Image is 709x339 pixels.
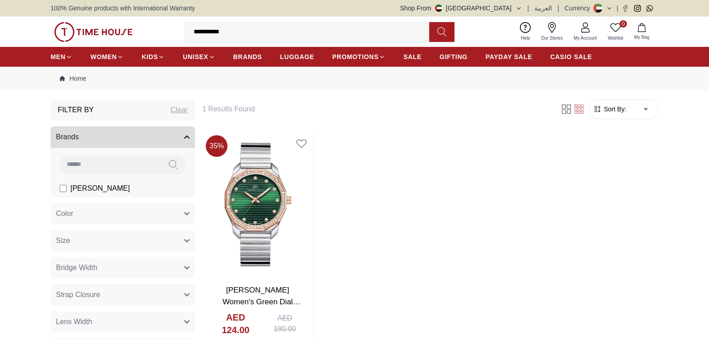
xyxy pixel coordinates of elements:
span: 35 % [206,135,227,157]
a: UNISEX [183,49,215,65]
a: SALE [403,49,422,65]
span: LUGGAGE [280,52,315,61]
a: KIDS [142,49,165,65]
span: Color [56,208,73,219]
div: Currency [565,4,594,13]
a: PAYDAY SALE [486,49,532,65]
button: Strap Closure [51,284,195,306]
span: Bridge Width [56,262,97,273]
span: BRANDS [233,52,262,61]
span: KIDS [142,52,158,61]
span: Brands [56,132,79,142]
a: Home [60,74,86,83]
a: WOMEN [90,49,124,65]
img: Kenneth Scott Women's Green Dial Analog Watch - K24505-KBKH [202,132,313,277]
span: Strap Closure [56,289,100,300]
h3: Filter By [58,105,94,115]
a: GIFTING [440,49,468,65]
a: 0Wishlist [602,20,629,43]
span: | [557,4,559,13]
a: LUGGAGE [280,49,315,65]
a: Whatsapp [646,5,653,12]
div: AED 190.00 [265,313,304,334]
a: BRANDS [233,49,262,65]
button: Sort By: [593,105,626,114]
span: 0 [620,20,627,27]
button: Brands [51,126,195,148]
span: My Account [570,35,601,41]
button: Bridge Width [51,257,195,279]
span: UNISEX [183,52,208,61]
span: My Bag [630,34,653,41]
span: MEN [51,52,65,61]
nav: Breadcrumb [51,67,658,90]
span: SALE [403,52,422,61]
span: WOMEN [90,52,117,61]
button: Size [51,230,195,252]
span: Help [517,35,534,41]
input: [PERSON_NAME] [60,185,67,192]
span: [PERSON_NAME] [70,183,130,194]
button: Color [51,203,195,224]
span: PROMOTIONS [332,52,379,61]
span: | [616,4,618,13]
button: العربية [534,4,552,13]
h6: 1 Results Found [202,104,549,115]
span: CASIO SALE [550,52,592,61]
span: 100% Genuine products with International Warranty [51,4,195,13]
button: My Bag [629,21,655,42]
span: Lens Width [56,316,92,327]
a: [PERSON_NAME] Women's Green Dial Analog Watch - K24505-KBKH [216,286,301,329]
div: Clear [171,105,188,115]
a: PROMOTIONS [332,49,385,65]
span: PAYDAY SALE [486,52,532,61]
span: Wishlist [604,35,627,41]
h4: AED 124.00 [211,311,260,336]
span: Size [56,235,70,246]
button: Lens Width [51,311,195,333]
img: ... [54,22,133,42]
span: Our Stores [538,35,566,41]
a: Our Stores [536,20,568,43]
a: MEN [51,49,72,65]
span: | [528,4,529,13]
a: Instagram [634,5,641,12]
a: CASIO SALE [550,49,592,65]
a: Help [515,20,536,43]
button: Shop From[GEOGRAPHIC_DATA] [400,4,522,13]
img: United Arab Emirates [435,5,442,12]
span: Sort By: [602,105,626,114]
a: Facebook [622,5,629,12]
span: GIFTING [440,52,468,61]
